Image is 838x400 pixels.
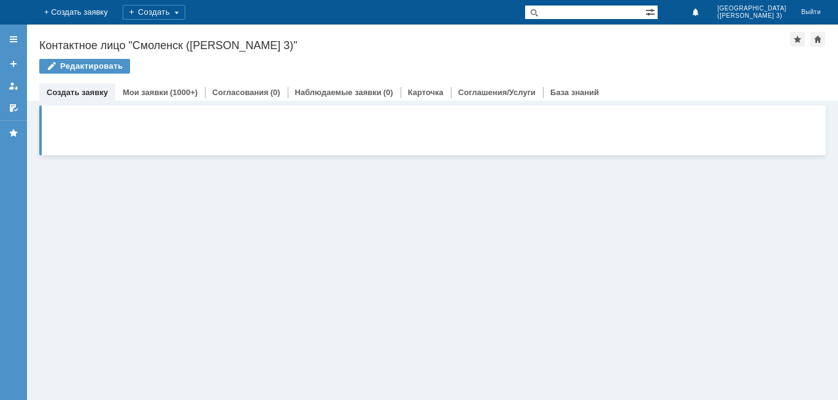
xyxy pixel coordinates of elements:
[790,32,805,47] div: Добавить в избранное
[271,88,280,97] div: (0)
[39,39,790,52] div: Контактное лицо "Смоленск ([PERSON_NAME] 3)"
[170,88,198,97] div: (1000+)
[717,12,786,20] span: ([PERSON_NAME] 3)
[295,88,382,97] a: Наблюдаемые заявки
[123,88,168,97] a: Мои заявки
[383,88,393,97] div: (0)
[123,5,185,20] div: Создать
[458,88,536,97] a: Соглашения/Услуги
[645,6,658,17] span: Расширенный поиск
[212,88,269,97] a: Согласования
[717,5,786,12] span: [GEOGRAPHIC_DATA]
[810,32,825,47] div: Сделать домашней страницей
[4,54,23,74] a: Создать заявку
[4,76,23,96] a: Мои заявки
[408,88,444,97] a: Карточка
[550,88,599,97] a: База знаний
[47,88,108,97] a: Создать заявку
[4,98,23,118] a: Мои согласования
